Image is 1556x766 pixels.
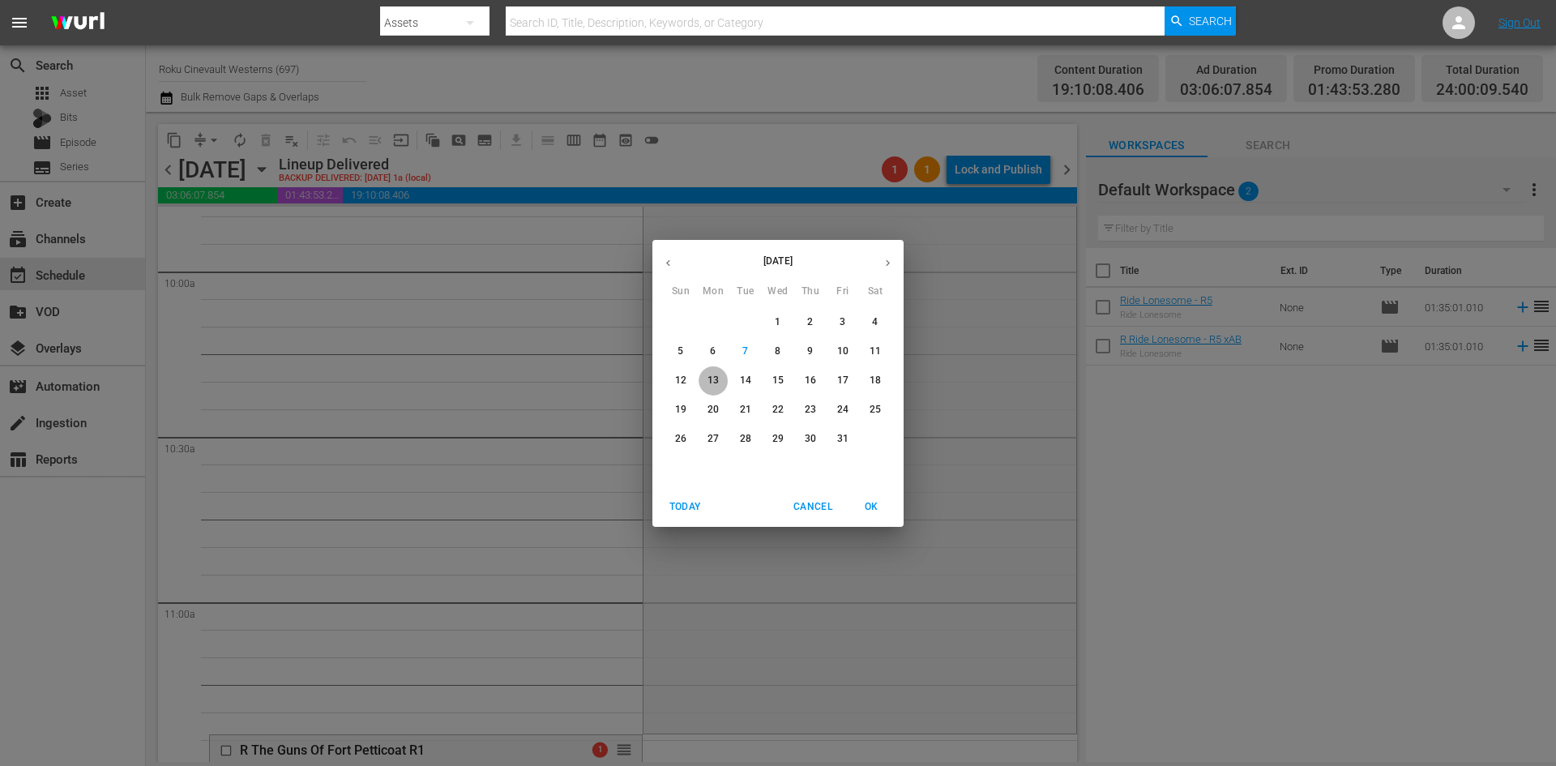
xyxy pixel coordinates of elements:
[845,494,897,520] button: OK
[837,374,849,387] p: 17
[39,4,117,42] img: ans4CAIJ8jUAAAAAAAAAAAAAAAAAAAAAAAAgQb4GAAAAAAAAAAAAAAAAAAAAAAAAJMjXAAAAAAAAAAAAAAAAAAAAAAAAgAT5G...
[665,499,704,516] span: Today
[707,432,719,446] p: 27
[861,284,890,300] span: Sat
[852,499,891,516] span: OK
[840,315,845,329] p: 3
[872,315,878,329] p: 4
[837,432,849,446] p: 31
[796,284,825,300] span: Thu
[740,374,751,387] p: 14
[828,366,857,396] button: 17
[807,315,813,329] p: 2
[666,366,695,396] button: 12
[666,337,695,366] button: 5
[1498,16,1541,29] a: Sign Out
[1189,6,1232,36] span: Search
[740,432,751,446] p: 28
[699,337,728,366] button: 6
[787,494,839,520] button: Cancel
[870,403,881,417] p: 25
[796,308,825,337] button: 2
[828,284,857,300] span: Fri
[772,432,784,446] p: 29
[707,403,719,417] p: 20
[775,344,780,358] p: 8
[731,337,760,366] button: 7
[659,494,711,520] button: Today
[678,344,683,358] p: 5
[837,344,849,358] p: 10
[675,432,686,446] p: 26
[731,396,760,425] button: 21
[828,308,857,337] button: 3
[796,366,825,396] button: 16
[763,308,793,337] button: 1
[666,284,695,300] span: Sun
[731,425,760,454] button: 28
[870,344,881,358] p: 11
[837,403,849,417] p: 24
[805,403,816,417] p: 23
[805,432,816,446] p: 30
[870,374,881,387] p: 18
[684,254,872,268] p: [DATE]
[796,337,825,366] button: 9
[763,284,793,300] span: Wed
[675,374,686,387] p: 12
[675,403,686,417] p: 19
[796,425,825,454] button: 30
[740,403,751,417] p: 21
[699,366,728,396] button: 13
[710,344,716,358] p: 6
[707,374,719,387] p: 13
[793,499,832,516] span: Cancel
[772,374,784,387] p: 15
[763,425,793,454] button: 29
[731,366,760,396] button: 14
[805,374,816,387] p: 16
[699,425,728,454] button: 27
[828,337,857,366] button: 10
[763,396,793,425] button: 22
[772,403,784,417] p: 22
[775,315,780,329] p: 1
[763,366,793,396] button: 15
[796,396,825,425] button: 23
[861,337,890,366] button: 11
[699,284,728,300] span: Mon
[731,284,760,300] span: Tue
[861,396,890,425] button: 25
[807,344,813,358] p: 9
[666,425,695,454] button: 26
[666,396,695,425] button: 19
[699,396,728,425] button: 20
[763,337,793,366] button: 8
[828,425,857,454] button: 31
[861,366,890,396] button: 18
[742,344,748,358] p: 7
[861,308,890,337] button: 4
[10,13,29,32] span: menu
[828,396,857,425] button: 24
